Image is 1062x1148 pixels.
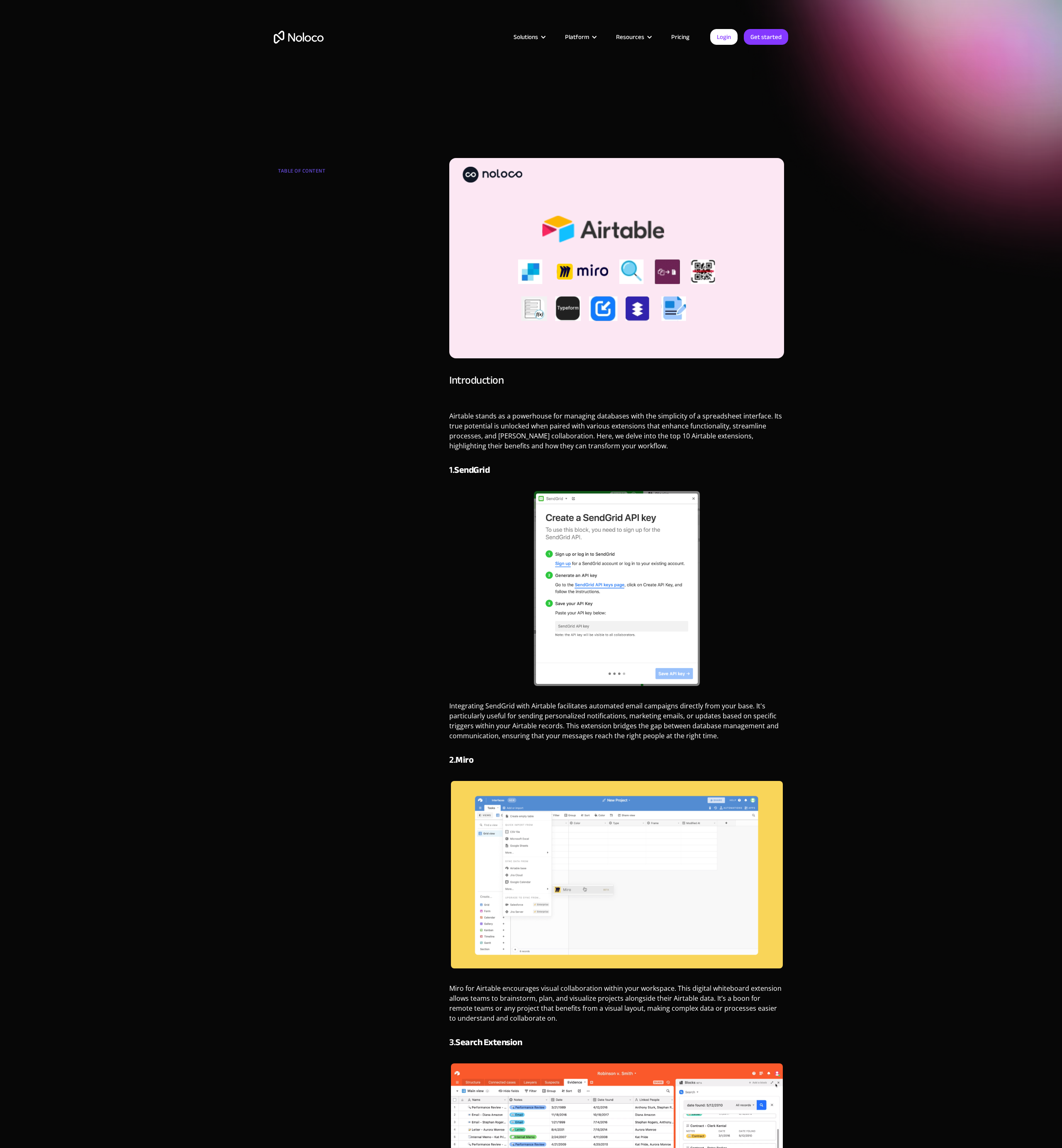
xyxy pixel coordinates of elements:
[565,32,589,42] div: Platform
[449,1036,784,1048] h4: 3.
[616,32,644,42] div: Resources
[606,32,661,42] div: Resources
[744,29,788,45] a: Get started
[449,374,784,387] h3: Introduction
[455,751,473,769] strong: Miro
[710,29,738,45] a: Login
[278,165,378,181] div: TABLE OF CONTENT
[449,411,784,457] p: Airtable stands as a powerhouse for managing databases with the simplicity of a spreadsheet inter...
[449,983,784,1029] p: Miro for Airtable encourages visual collaboration within your workspace. This digital whiteboard ...
[514,32,538,42] div: Solutions
[455,1034,522,1051] strong: Search Extension
[454,461,490,479] strong: SendGrid
[274,31,324,44] a: home
[449,754,784,766] h4: 2.
[503,32,555,42] div: Solutions
[555,32,606,42] div: Platform
[449,391,784,407] p: ‍
[449,701,784,747] p: Integrating SendGrid with Airtable facilitates automated email campaigns directly from your base....
[661,32,700,42] a: Pricing
[449,464,784,476] h4: 1.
